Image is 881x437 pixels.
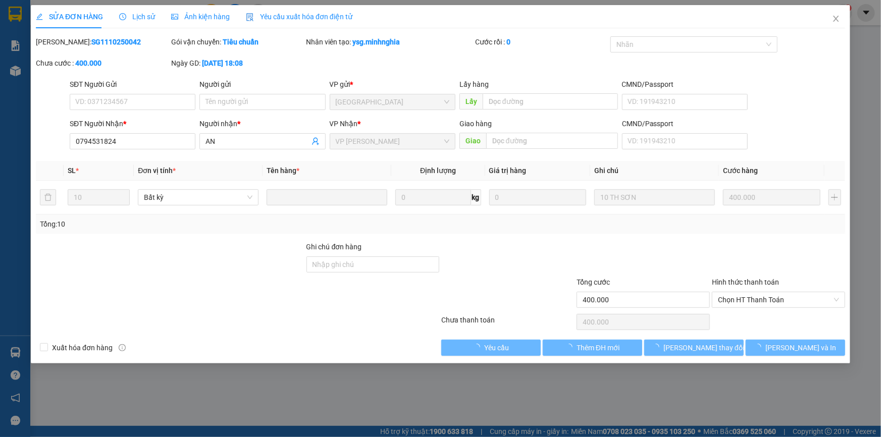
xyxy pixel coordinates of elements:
[828,189,841,205] button: plus
[652,344,663,351] span: loading
[622,118,748,129] div: CMND/Passport
[91,38,141,46] b: SG1110250042
[40,219,340,230] div: Tổng: 10
[663,342,744,353] span: [PERSON_NAME] thay đổi
[577,342,619,353] span: Thêm ĐH mới
[267,167,299,175] span: Tên hàng
[489,189,587,205] input: 0
[441,314,576,332] div: Chưa thanh toán
[459,80,489,88] span: Lấy hàng
[590,161,719,181] th: Ghi chú
[594,189,715,205] input: Ghi Chú
[267,189,387,205] input: VD: Bàn, Ghế
[246,13,254,21] img: icon
[138,167,176,175] span: Đơn vị tính
[622,79,748,90] div: CMND/Passport
[171,13,230,21] span: Ảnh kiện hàng
[746,340,845,356] button: [PERSON_NAME] và In
[36,13,43,20] span: edit
[171,58,304,69] div: Ngày GD:
[330,79,455,90] div: VP gửi
[486,133,618,149] input: Dọc đường
[330,120,358,128] span: VP Nhận
[40,189,56,205] button: delete
[75,59,101,67] b: 400.000
[442,340,541,356] button: Yêu cầu
[144,190,252,205] span: Bất kỳ
[48,342,117,353] span: Xuất hóa đơn hàng
[459,93,483,110] span: Lấy
[223,38,258,46] b: Tiêu chuẩn
[832,15,840,23] span: close
[36,58,169,69] div: Chưa cước :
[577,278,610,286] span: Tổng cước
[723,189,820,205] input: 0
[306,36,474,47] div: Nhân viên tạo:
[36,36,169,47] div: [PERSON_NAME]:
[336,94,449,110] span: Sài Gòn
[68,167,76,175] span: SL
[171,36,304,47] div: Gói vận chuyển:
[822,5,850,33] button: Close
[459,120,492,128] span: Giao hàng
[755,344,766,351] span: loading
[644,340,744,356] button: [PERSON_NAME] thay đổi
[420,167,456,175] span: Định lượng
[473,344,484,351] span: loading
[484,342,509,353] span: Yêu cầu
[306,243,362,251] label: Ghi chú đơn hàng
[718,292,839,307] span: Chọn HT Thanh Toán
[306,256,440,272] input: Ghi chú đơn hàng
[489,167,527,175] span: Giá trị hàng
[199,118,325,129] div: Người nhận
[312,137,320,145] span: user-add
[483,93,618,110] input: Dọc đường
[353,38,400,46] b: ysg.minhnghia
[199,79,325,90] div: Người gửi
[723,167,758,175] span: Cước hàng
[246,13,352,21] span: Yêu cầu xuất hóa đơn điện tử
[119,13,126,20] span: clock-circle
[119,344,126,351] span: info-circle
[202,59,243,67] b: [DATE] 18:08
[70,118,195,129] div: SĐT Người Nhận
[36,13,103,21] span: SỬA ĐƠN HÀNG
[475,36,608,47] div: Cước rồi :
[712,278,779,286] label: Hình thức thanh toán
[565,344,577,351] span: loading
[70,79,195,90] div: SĐT Người Gửi
[471,189,481,205] span: kg
[171,13,178,20] span: picture
[766,342,837,353] span: [PERSON_NAME] và In
[119,13,155,21] span: Lịch sử
[336,134,449,149] span: VP Phan Rí
[543,340,642,356] button: Thêm ĐH mới
[459,133,486,149] span: Giao
[506,38,510,46] b: 0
